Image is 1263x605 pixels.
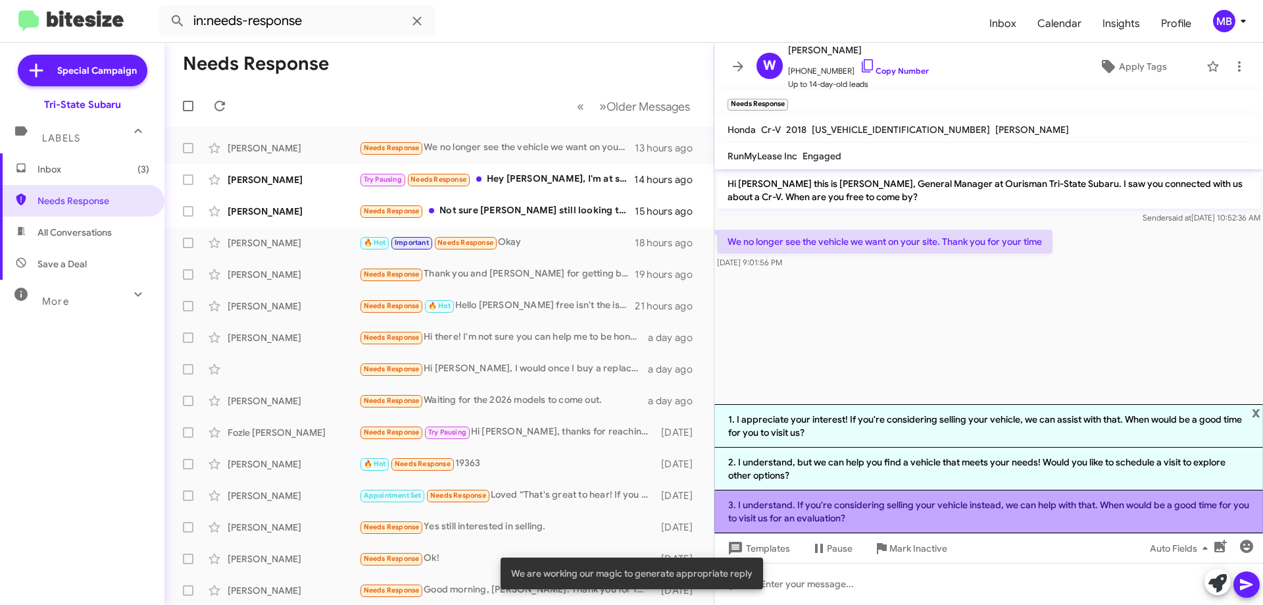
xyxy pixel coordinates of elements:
[995,124,1069,136] span: [PERSON_NAME]
[228,426,359,439] div: Fozle [PERSON_NAME]
[648,363,703,376] div: a day ago
[364,523,420,531] span: Needs Response
[359,203,635,219] div: Not sure [PERSON_NAME] still looking things over and looking at deals
[1143,213,1260,223] span: Sender [DATE] 10:52:36 AM
[364,270,420,278] span: Needs Response
[428,302,451,310] span: 🔥 Hot
[577,98,584,115] span: «
[803,150,841,162] span: Engaged
[788,58,929,78] span: [PHONE_NUMBER]
[228,268,359,281] div: [PERSON_NAME]
[635,142,703,155] div: 13 hours ago
[228,205,359,218] div: [PERSON_NAME]
[728,150,797,162] span: RunMyLease Inc
[359,519,655,535] div: Yes still interested in selling.
[635,236,703,250] div: 18 hours ago
[42,296,69,307] span: More
[359,425,655,440] div: Hi [PERSON_NAME], thanks for reaching out. I was looking at the Solterra Limited lease. Wanted to...
[635,300,703,313] div: 21 hours ago
[364,207,420,215] span: Needs Response
[1252,404,1260,420] span: x
[788,42,929,58] span: [PERSON_NAME]
[37,226,112,239] span: All Conversations
[1027,5,1092,43] a: Calendar
[889,537,947,560] span: Mark Inactive
[228,521,359,534] div: [PERSON_NAME]
[569,93,592,120] button: Previous
[1139,537,1224,560] button: Auto Fields
[635,205,703,218] div: 15 hours ago
[1151,5,1202,43] a: Profile
[364,302,420,310] span: Needs Response
[228,489,359,502] div: [PERSON_NAME]
[395,238,429,247] span: Important
[359,488,655,503] div: Loved “That's great to hear! If you ever consider selling your vehicle in the future, feel free t...
[1168,213,1191,223] span: said at
[599,98,607,115] span: »
[812,124,990,136] span: [US_VEHICLE_IDENTIFICATION_NUMBER]
[607,99,690,114] span: Older Messages
[359,393,648,408] div: Waiting for the 2026 models to come out.
[359,456,655,471] div: 19363
[364,238,386,247] span: 🔥 Hot
[395,460,451,468] span: Needs Response
[655,458,703,471] div: [DATE]
[801,537,863,560] button: Pause
[763,55,776,76] span: W
[410,175,466,184] span: Needs Response
[428,428,466,436] span: Try Pausing
[159,5,435,37] input: Search
[359,361,648,377] div: Hi [PERSON_NAME], I would once I buy a replacement.
[228,394,359,408] div: [PERSON_NAME]
[364,460,386,468] span: 🔥 Hot
[18,55,147,86] a: Special Campaign
[511,567,753,580] span: We are working our magic to generate appropriate reply
[714,404,1263,448] li: 1. I appreciate your interest! If you're considering selling your vehicle, we can assist with tha...
[359,235,635,250] div: Okay
[228,458,359,471] div: [PERSON_NAME]
[717,230,1052,253] p: We no longer see the vehicle we want on your site. Thank you for your time
[42,132,80,144] span: Labels
[714,537,801,560] button: Templates
[359,583,655,598] div: Good morning, [PERSON_NAME]. Thank you for following up. We have settled on a vehicle from anothe...
[364,144,420,152] span: Needs Response
[860,66,929,76] a: Copy Number
[183,53,329,74] h1: Needs Response
[359,140,635,155] div: We no longer see the vehicle we want on your site. Thank you for your time
[37,163,149,176] span: Inbox
[634,173,703,186] div: 14 hours ago
[228,142,359,155] div: [PERSON_NAME]
[364,396,420,405] span: Needs Response
[635,268,703,281] div: 19 hours ago
[359,551,655,566] div: Ok!
[364,586,420,594] span: Needs Response
[1213,10,1235,32] div: MB
[364,428,420,436] span: Needs Response
[359,172,634,187] div: Hey [PERSON_NAME], I'm at school in [GEOGRAPHIC_DATA] for a while so I'm not entirely sure when I...
[827,537,853,560] span: Pause
[37,257,87,271] span: Save a Deal
[728,124,756,136] span: Honda
[714,448,1263,490] li: 2. I understand, but we can help you find a vehicle that meets your needs! Would you like to sche...
[37,194,149,207] span: Needs Response
[364,333,420,342] span: Needs Response
[228,300,359,313] div: [PERSON_NAME]
[655,489,703,502] div: [DATE]
[1092,5,1151,43] a: Insights
[228,236,359,250] div: [PERSON_NAME]
[714,490,1263,533] li: 3. I understand. If you're considering selling your vehicle instead, we can help with that. When ...
[364,175,402,184] span: Try Pausing
[863,537,958,560] button: Mark Inactive
[655,426,703,439] div: [DATE]
[725,537,790,560] span: Templates
[1065,55,1200,78] button: Apply Tags
[359,298,635,313] div: Hello [PERSON_NAME] free isn't the issue finding a way to get there is the problem. After [DATE] ...
[364,365,420,373] span: Needs Response
[228,552,359,566] div: [PERSON_NAME]
[648,331,703,344] div: a day ago
[979,5,1027,43] a: Inbox
[761,124,781,136] span: Cr-V
[430,491,486,500] span: Needs Response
